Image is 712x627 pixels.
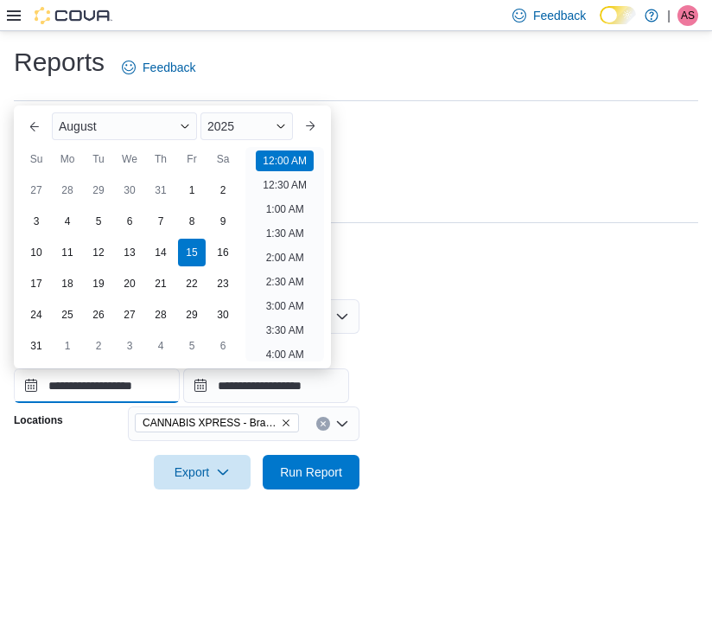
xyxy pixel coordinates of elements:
[280,464,342,481] span: Run Report
[116,301,143,329] div: day-27
[335,417,349,431] button: Open list of options
[54,239,81,266] div: day-11
[116,176,143,204] div: day-30
[296,112,324,140] button: Next month
[22,301,50,329] div: day-24
[183,368,349,403] input: Press the down key to open a popover containing a calendar.
[147,301,175,329] div: day-28
[200,112,293,140] div: Button. Open the year selector. 2025 is currently selected.
[147,332,175,360] div: day-4
[259,199,311,220] li: 1:00 AM
[85,208,112,235] div: day-5
[209,301,237,329] div: day-30
[178,332,206,360] div: day-5
[667,5,671,26] p: |
[52,112,197,140] div: Button. Open the month selector. August is currently selected.
[147,208,175,235] div: day-7
[147,239,175,266] div: day-14
[533,7,586,24] span: Feedback
[59,119,97,133] span: August
[256,175,314,195] li: 12:30 AM
[178,145,206,173] div: Fr
[116,332,143,360] div: day-3
[143,414,277,432] span: CANNABIS XPRESS - Brampton (Veterans Drive)
[209,332,237,360] div: day-6
[681,5,695,26] span: AS
[22,176,50,204] div: day-27
[259,272,311,292] li: 2:30 AM
[147,270,175,298] div: day-21
[54,208,81,235] div: day-4
[164,455,240,489] span: Export
[54,145,81,173] div: Mo
[116,208,143,235] div: day-6
[178,208,206,235] div: day-8
[22,208,50,235] div: day-3
[85,270,112,298] div: day-19
[209,239,237,266] div: day-16
[116,270,143,298] div: day-20
[143,59,195,76] span: Feedback
[85,239,112,266] div: day-12
[209,176,237,204] div: day-2
[54,176,81,204] div: day-28
[316,417,330,431] button: Clear input
[256,150,314,171] li: 12:00 AM
[154,455,251,489] button: Export
[14,413,63,427] label: Locations
[178,270,206,298] div: day-22
[677,5,698,26] div: Amanda Styka
[259,296,311,317] li: 3:00 AM
[22,239,50,266] div: day-10
[14,368,180,403] input: Press the down key to enter a popover containing a calendar. Press the escape key to close the po...
[281,418,291,428] button: Remove CANNABIS XPRESS - Brampton (Veterans Drive) from selection in this group
[207,119,234,133] span: 2025
[21,112,48,140] button: Previous Month
[116,145,143,173] div: We
[54,332,81,360] div: day-1
[259,344,311,365] li: 4:00 AM
[115,50,202,85] a: Feedback
[209,208,237,235] div: day-9
[600,24,601,25] span: Dark Mode
[209,145,237,173] div: Sa
[178,301,206,329] div: day-29
[22,145,50,173] div: Su
[54,301,81,329] div: day-25
[259,247,311,268] li: 2:00 AM
[14,45,105,80] h1: Reports
[178,239,206,266] div: day-15
[35,7,112,24] img: Cova
[54,270,81,298] div: day-18
[259,223,311,244] li: 1:30 AM
[259,320,311,341] li: 3:30 AM
[135,413,299,432] span: CANNABIS XPRESS - Brampton (Veterans Drive)
[22,270,50,298] div: day-17
[85,176,112,204] div: day-29
[209,270,237,298] div: day-23
[85,301,112,329] div: day-26
[21,175,238,361] div: August, 2025
[147,145,175,173] div: Th
[116,239,143,266] div: day-13
[147,176,175,204] div: day-31
[22,332,50,360] div: day-31
[245,147,324,361] ul: Time
[263,455,359,489] button: Run Report
[85,332,112,360] div: day-2
[600,6,636,24] input: Dark Mode
[85,145,112,173] div: Tu
[178,176,206,204] div: day-1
